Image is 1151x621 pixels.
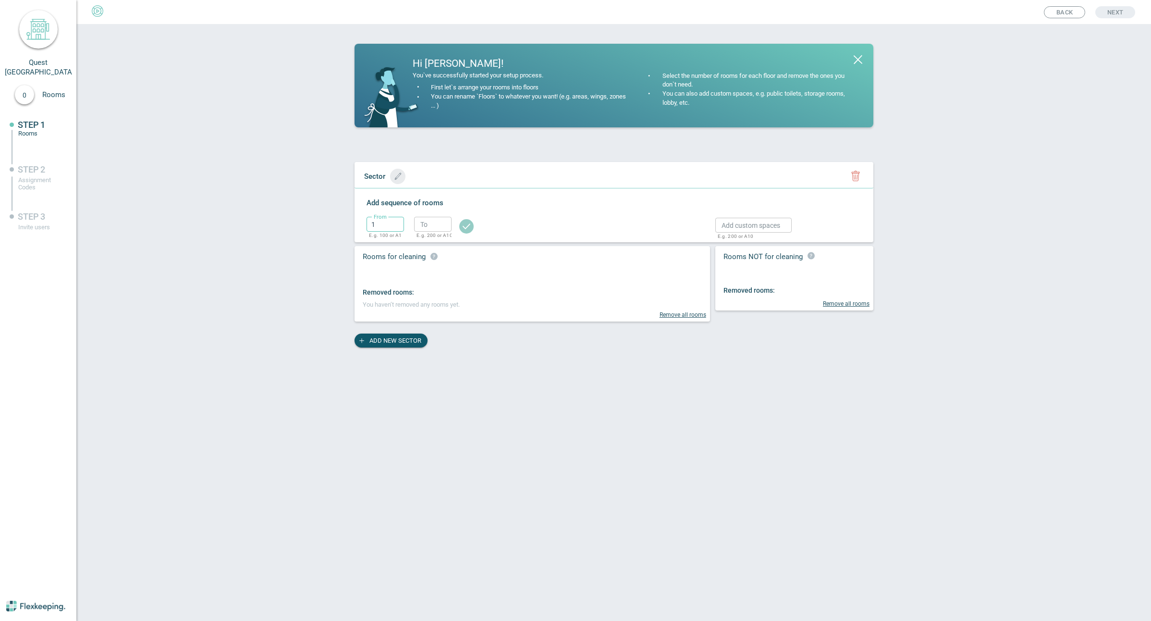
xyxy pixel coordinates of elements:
p: E.g. 200 or A10 [718,234,785,239]
div: First let`s arrange your rooms into floors [429,83,539,92]
div: Select the number of rooms for each floor and remove the ones you don`t need. [660,72,857,90]
div: You`ve successfully started your setup process. [413,71,627,80]
div: Remove all rooms [723,300,874,307]
span: ADD NEW SECTOR [369,334,421,348]
label: Add sequence of rooms [367,198,697,208]
span: Rooms [42,90,76,99]
span: STEP 1 [18,120,45,130]
button: Back [1044,6,1085,18]
span: You haven’t removed any rooms yet. [363,301,460,308]
div: You can also add custom spaces, e.g. public toilets, storage rooms, lobby, etc. [660,89,857,108]
p: E.g. 200 or A10 [416,233,445,238]
div: Invite users [18,224,61,231]
div: Removed rooms: [363,287,710,297]
div: Remove all rooms [363,311,710,318]
div: 0 [15,85,34,104]
span: Back [1056,7,1073,18]
span: STEP 3 [18,211,45,222]
span: Rooms for cleaning [363,252,438,261]
p: E.g. 100 or A1 [369,233,397,238]
span: Sector [364,172,385,181]
div: Hi [PERSON_NAME]! [413,59,627,69]
div: You can rename `Floors` to whatever you want! (e.g. areas, wings, zones ... ) [429,92,627,111]
span: STEP 2 [18,164,45,174]
span: Rooms NOT for cleaning [723,252,803,261]
button: ADD NEW SECTOR [355,334,428,348]
span: Quest [GEOGRAPHIC_DATA] [5,58,74,76]
div: Removed rooms: [723,286,874,295]
div: Assignment Codes [18,176,61,191]
div: Rooms [18,130,61,137]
